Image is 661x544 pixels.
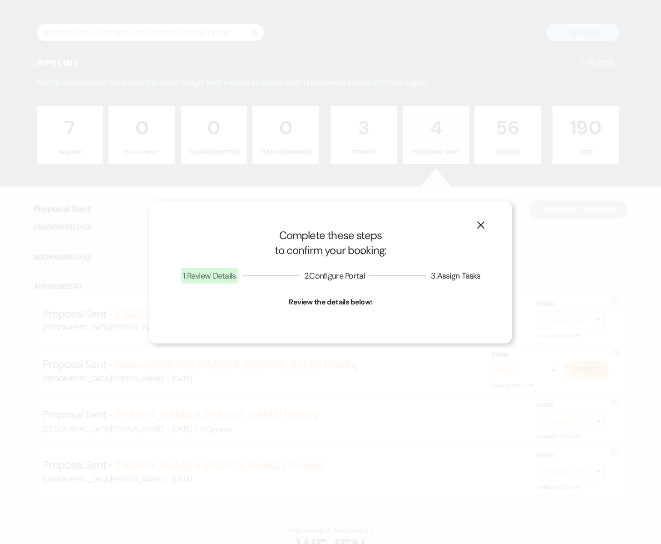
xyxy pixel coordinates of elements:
span: 2 . Configure Portal [304,270,365,281]
button: 1.Review Details [176,272,242,280]
h1: Complete these steps to confirm your booking: [176,228,485,258]
h3: Review the details below: [176,297,485,307]
span: 3 . Assign Tasks [431,270,480,281]
span: 1 . Review Details [181,268,238,284]
button: 2.Configure Portal [300,272,370,280]
button: 3.Assign Tasks [426,272,485,280]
